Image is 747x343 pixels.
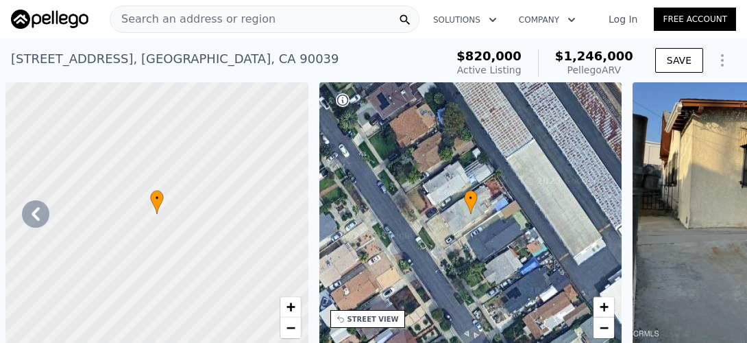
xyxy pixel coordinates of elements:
[347,314,399,324] div: STREET VIEW
[280,297,301,318] a: Zoom in
[464,190,478,214] div: •
[654,8,736,31] a: Free Account
[508,8,587,32] button: Company
[655,48,703,73] button: SAVE
[150,192,164,204] span: •
[456,49,522,63] span: $820,000
[457,64,522,75] span: Active Listing
[280,318,301,338] a: Zoom out
[422,8,508,32] button: Solutions
[593,297,614,318] a: Zoom in
[600,319,609,336] span: −
[593,318,614,338] a: Zoom out
[600,298,609,316] span: +
[286,298,295,316] span: +
[555,49,633,63] span: $1,246,000
[150,190,164,214] div: •
[11,10,88,29] img: Pellego
[555,63,633,77] div: Pellego ARV
[464,192,478,204] span: •
[286,319,295,336] span: −
[709,47,736,74] button: Show Options
[110,11,275,27] span: Search an address or region
[592,12,654,26] a: Log In
[11,49,339,69] div: [STREET_ADDRESS] , [GEOGRAPHIC_DATA] , CA 90039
